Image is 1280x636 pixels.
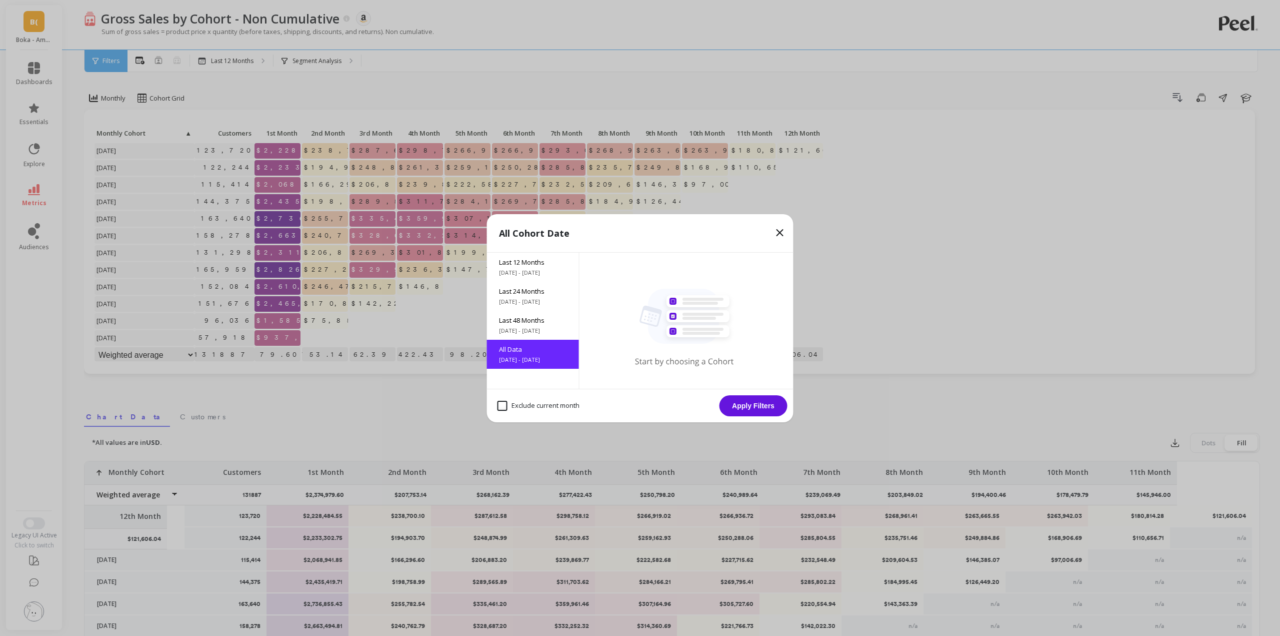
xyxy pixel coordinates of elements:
span: Last 12 Months [499,258,567,267]
span: Exclude current month [497,401,579,411]
button: Apply Filters [719,395,787,416]
span: [DATE] - [DATE] [499,298,567,306]
span: Last 48 Months [499,316,567,325]
span: [DATE] - [DATE] [499,269,567,277]
p: All Cohort Date [499,226,569,240]
span: [DATE] - [DATE] [499,327,567,335]
span: Last 24 Months [499,287,567,296]
span: [DATE] - [DATE] [499,356,567,364]
span: All Data [499,345,567,354]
